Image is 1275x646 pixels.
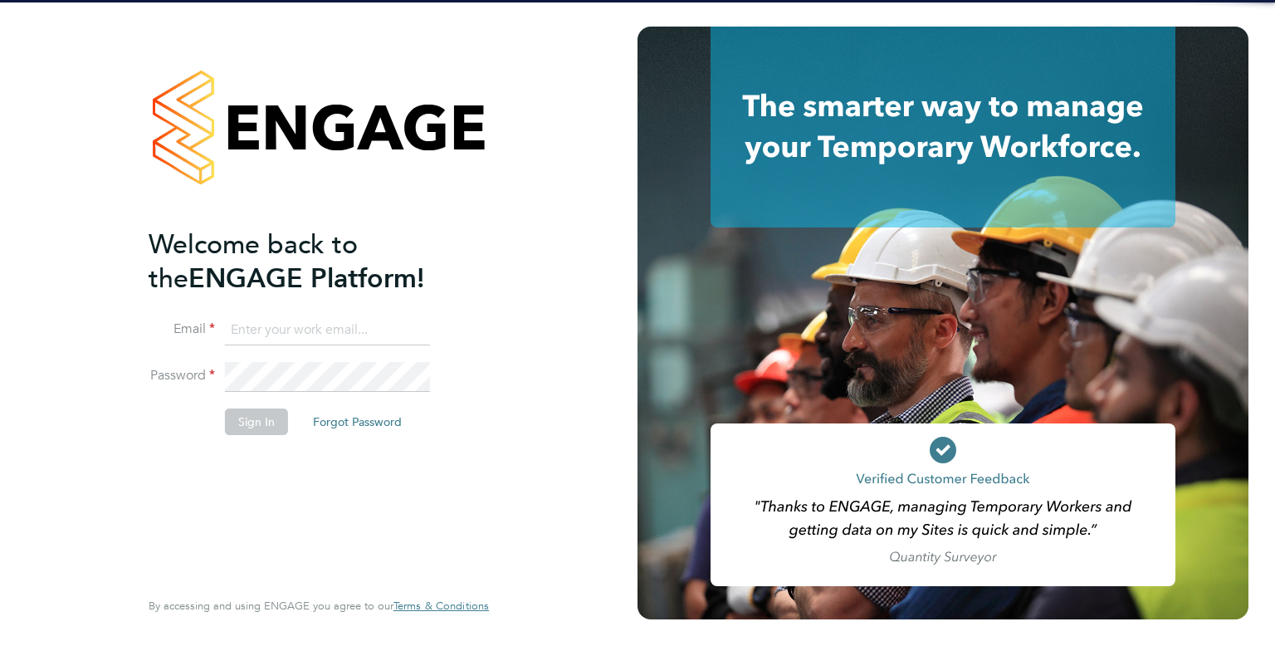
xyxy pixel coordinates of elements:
[149,321,215,338] label: Email
[300,409,415,435] button: Forgot Password
[149,367,215,384] label: Password
[393,600,489,613] a: Terms & Conditions
[149,228,358,295] span: Welcome back to the
[149,599,489,613] span: By accessing and using ENGAGE you agree to our
[225,409,288,435] button: Sign In
[225,316,430,345] input: Enter your work email...
[149,228,472,296] h2: ENGAGE Platform!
